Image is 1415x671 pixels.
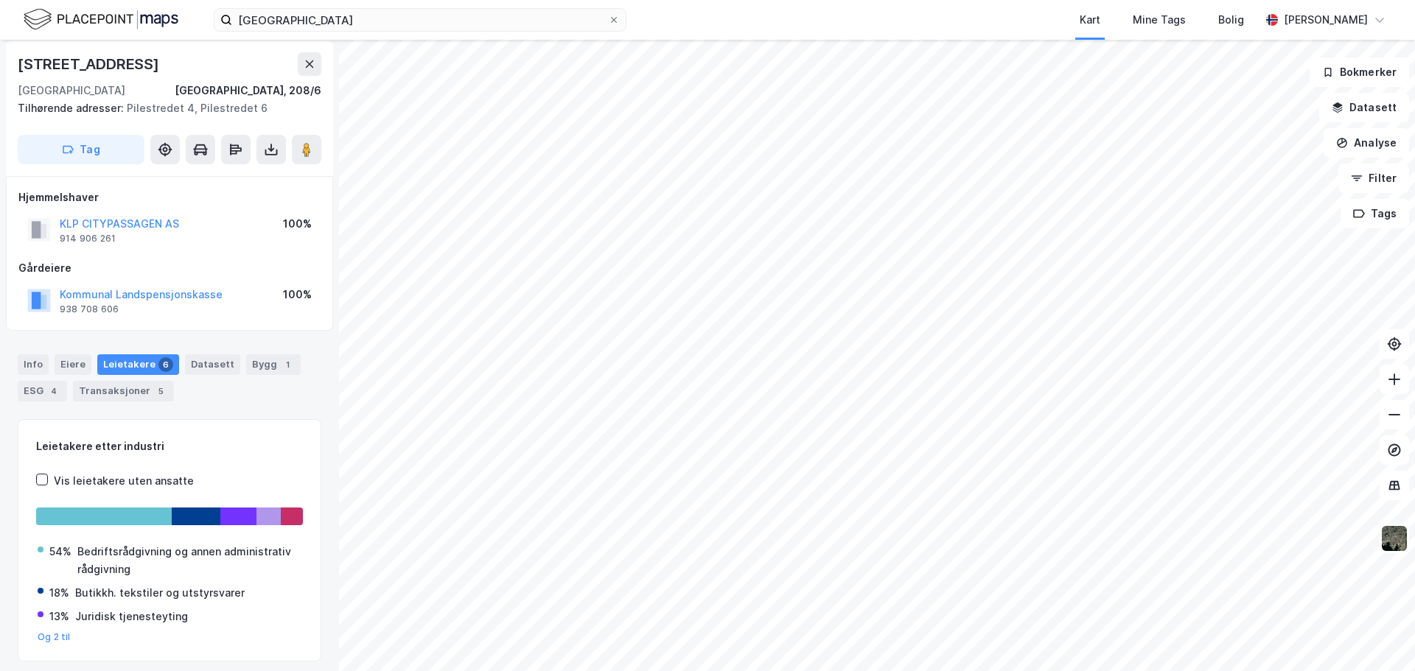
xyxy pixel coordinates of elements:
[18,259,321,277] div: Gårdeiere
[49,608,69,625] div: 13%
[1310,57,1409,87] button: Bokmerker
[18,189,321,206] div: Hjemmelshaver
[36,438,303,455] div: Leietakere etter industri
[77,543,301,578] div: Bedriftsrådgivning og annen administrativ rådgivning
[185,354,240,375] div: Datasett
[283,215,312,233] div: 100%
[60,233,116,245] div: 914 906 261
[1341,600,1415,671] iframe: Chat Widget
[18,381,67,401] div: ESG
[1338,164,1409,193] button: Filter
[1133,11,1186,29] div: Mine Tags
[18,82,125,99] div: [GEOGRAPHIC_DATA]
[46,384,61,398] div: 4
[1319,93,1409,122] button: Datasett
[246,354,301,375] div: Bygg
[18,102,127,114] span: Tilhørende adresser:
[18,52,162,76] div: [STREET_ADDRESS]
[24,7,178,32] img: logo.f888ab2527a4732fd821a326f86c7f29.svg
[175,82,321,99] div: [GEOGRAPHIC_DATA], 208/6
[75,584,245,602] div: Butikkh. tekstiler og utstyrsvarer
[73,381,174,401] div: Transaksjoner
[280,357,295,372] div: 1
[158,357,173,372] div: 6
[18,99,310,117] div: Pilestredet 4, Pilestredet 6
[49,543,71,561] div: 54%
[18,135,144,164] button: Tag
[153,384,168,398] div: 5
[283,286,312,303] div: 100%
[75,608,188,625] div: Juridisk tjenesteyting
[54,472,194,490] div: Vis leietakere uten ansatte
[60,303,119,315] div: 938 708 606
[1324,128,1409,158] button: Analyse
[18,354,49,375] div: Info
[1284,11,1368,29] div: [PERSON_NAME]
[97,354,179,375] div: Leietakere
[1080,11,1100,29] div: Kart
[38,631,71,643] button: Og 2 til
[1218,11,1244,29] div: Bolig
[1380,524,1408,552] img: 9k=
[232,9,608,31] input: Søk på adresse, matrikkel, gårdeiere, leietakere eller personer
[49,584,69,602] div: 18%
[1341,199,1409,228] button: Tags
[55,354,91,375] div: Eiere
